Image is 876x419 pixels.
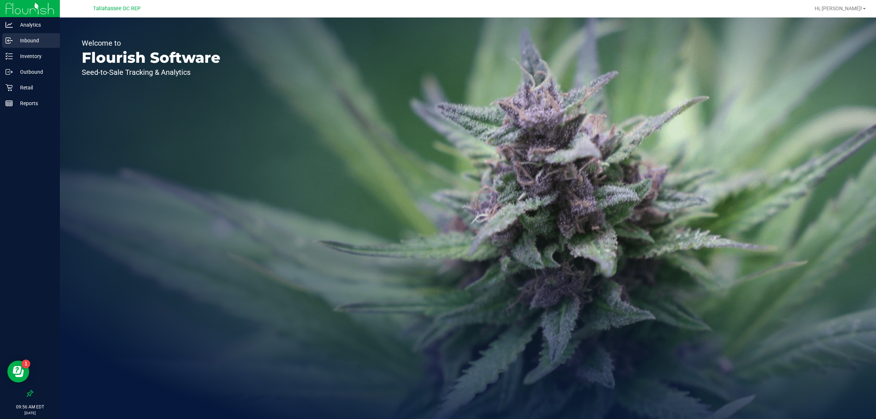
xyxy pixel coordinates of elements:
[22,360,30,368] iframe: Resource center unread badge
[13,83,57,92] p: Retail
[5,21,13,28] inline-svg: Analytics
[13,68,57,76] p: Outbound
[5,68,13,76] inline-svg: Outbound
[3,404,57,410] p: 09:56 AM EDT
[82,50,220,65] p: Flourish Software
[3,410,57,416] p: [DATE]
[5,84,13,91] inline-svg: Retail
[13,20,57,29] p: Analytics
[5,53,13,60] inline-svg: Inventory
[82,39,220,47] p: Welcome to
[815,5,862,11] span: Hi, [PERSON_NAME]!
[13,36,57,45] p: Inbound
[26,390,34,397] label: Pin the sidebar to full width on large screens
[7,361,29,383] iframe: Resource center
[82,69,220,76] p: Seed-to-Sale Tracking & Analytics
[13,99,57,108] p: Reports
[5,37,13,44] inline-svg: Inbound
[93,5,141,12] span: Tallahassee DC REP
[13,52,57,61] p: Inventory
[5,100,13,107] inline-svg: Reports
